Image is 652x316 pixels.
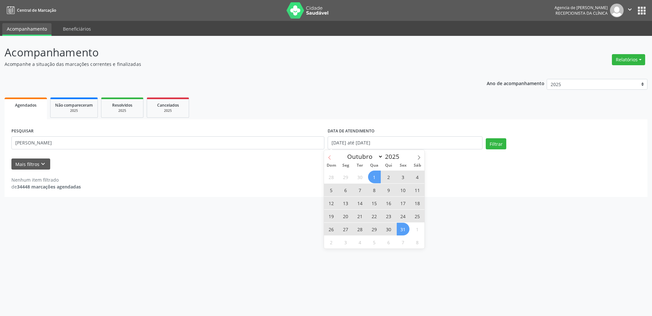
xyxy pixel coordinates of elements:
span: Outubro 27, 2025 [339,223,352,235]
button:  [624,4,636,17]
a: Central de Marcação [5,5,56,16]
span: Outubro 16, 2025 [382,197,395,209]
p: Acompanhamento [5,44,454,61]
span: Outubro 14, 2025 [354,197,366,209]
a: Beneficiários [58,23,96,35]
span: Sex [396,163,410,168]
span: Resolvidos [112,102,132,108]
button: Relatórios [612,54,645,65]
span: Setembro 29, 2025 [339,171,352,183]
p: Ano de acompanhamento [487,79,544,87]
span: Outubro 24, 2025 [397,210,409,222]
span: Outubro 1, 2025 [368,171,381,183]
span: Outubro 29, 2025 [368,223,381,235]
span: Novembro 8, 2025 [411,236,424,248]
span: Outubro 20, 2025 [339,210,352,222]
img: img [610,4,624,17]
span: Outubro 8, 2025 [368,184,381,196]
span: Outubro 17, 2025 [397,197,409,209]
strong: 34448 marcações agendadas [17,184,81,190]
span: Outubro 2, 2025 [382,171,395,183]
span: Outubro 13, 2025 [339,197,352,209]
div: Agencia de [PERSON_NAME] [555,5,608,10]
span: Qui [381,163,396,168]
span: Outubro 26, 2025 [325,223,338,235]
input: Nome, código do beneficiário ou CPF [11,136,324,149]
div: 2025 [55,108,93,113]
span: Setembro 28, 2025 [325,171,338,183]
p: Acompanhe a situação das marcações correntes e finalizadas [5,61,454,68]
a: Acompanhamento [2,23,52,36]
span: Outubro 7, 2025 [354,184,366,196]
button: apps [636,5,647,16]
label: DATA DE ATENDIMENTO [328,126,375,136]
span: Novembro 2, 2025 [325,236,338,248]
button: Filtrar [486,138,506,149]
span: Outubro 19, 2025 [325,210,338,222]
span: Dom [324,163,338,168]
label: PESQUISAR [11,126,34,136]
span: Ter [353,163,367,168]
span: Outubro 22, 2025 [368,210,381,222]
span: Novembro 1, 2025 [411,223,424,235]
span: Outubro 5, 2025 [325,184,338,196]
span: Novembro 5, 2025 [368,236,381,248]
span: Recepcionista da clínica [556,10,608,16]
span: Agendados [15,102,37,108]
span: Seg [338,163,353,168]
span: Outubro 30, 2025 [382,223,395,235]
i:  [626,6,633,13]
span: Novembro 3, 2025 [339,236,352,248]
span: Sáb [410,163,424,168]
span: Outubro 6, 2025 [339,184,352,196]
span: Outubro 28, 2025 [354,223,366,235]
span: Não compareceram [55,102,93,108]
span: Outubro 12, 2025 [325,197,338,209]
span: Qua [367,163,381,168]
div: de [11,183,81,190]
button: Mais filtroskeyboard_arrow_down [11,158,50,170]
span: Novembro 4, 2025 [354,236,366,248]
input: Selecione um intervalo [328,136,482,149]
span: Cancelados [157,102,179,108]
input: Year [383,152,405,161]
div: 2025 [106,108,139,113]
span: Outubro 15, 2025 [368,197,381,209]
span: Outubro 18, 2025 [411,197,424,209]
span: Outubro 9, 2025 [382,184,395,196]
span: Novembro 6, 2025 [382,236,395,248]
span: Setembro 30, 2025 [354,171,366,183]
span: Outubro 11, 2025 [411,184,424,196]
span: Outubro 23, 2025 [382,210,395,222]
div: 2025 [152,108,184,113]
span: Outubro 21, 2025 [354,210,366,222]
span: Outubro 10, 2025 [397,184,409,196]
div: Nenhum item filtrado [11,176,81,183]
span: Outubro 4, 2025 [411,171,424,183]
span: Outubro 31, 2025 [397,223,409,235]
span: Outubro 25, 2025 [411,210,424,222]
span: Outubro 3, 2025 [397,171,409,183]
select: Month [344,152,383,161]
span: Novembro 7, 2025 [397,236,409,248]
i: keyboard_arrow_down [39,160,47,168]
span: Central de Marcação [17,8,56,13]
